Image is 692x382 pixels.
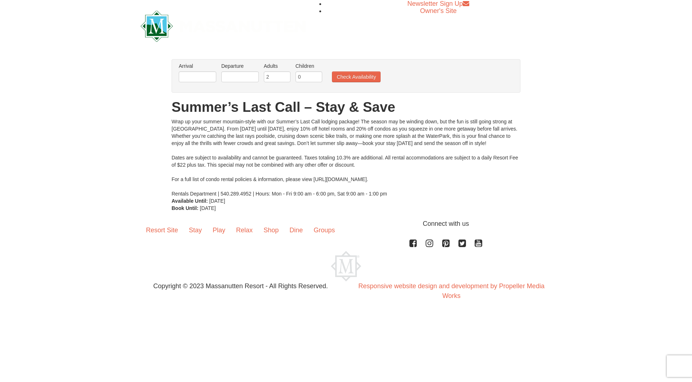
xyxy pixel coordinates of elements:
a: Owner's Site [420,7,457,14]
label: Adults [264,62,290,70]
p: Connect with us [141,219,551,229]
a: Dine [284,219,308,241]
p: Copyright © 2023 Massanutten Resort - All Rights Reserved. [135,281,346,291]
a: Groups [308,219,340,241]
button: Check Availability [332,71,381,82]
a: Stay [183,219,207,241]
a: Relax [231,219,258,241]
img: Massanutten Resort Logo [331,251,361,281]
span: [DATE] [200,205,216,211]
label: Departure [221,62,259,70]
a: Play [207,219,231,241]
span: [DATE] [209,198,225,204]
a: Shop [258,219,284,241]
strong: Available Until: [172,198,208,204]
a: Resort Site [141,219,183,241]
a: Massanutten Resort [141,17,306,34]
label: Arrival [179,62,216,70]
strong: Book Until: [172,205,199,211]
a: Responsive website design and development by Propeller Media Works [358,282,544,299]
label: Children [296,62,322,70]
img: Massanutten Resort Logo [141,10,306,42]
div: Wrap up your summer mountain-style with our Summer’s Last Call lodging package! The season may be... [172,118,520,197]
h1: Summer’s Last Call – Stay & Save [172,100,520,114]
